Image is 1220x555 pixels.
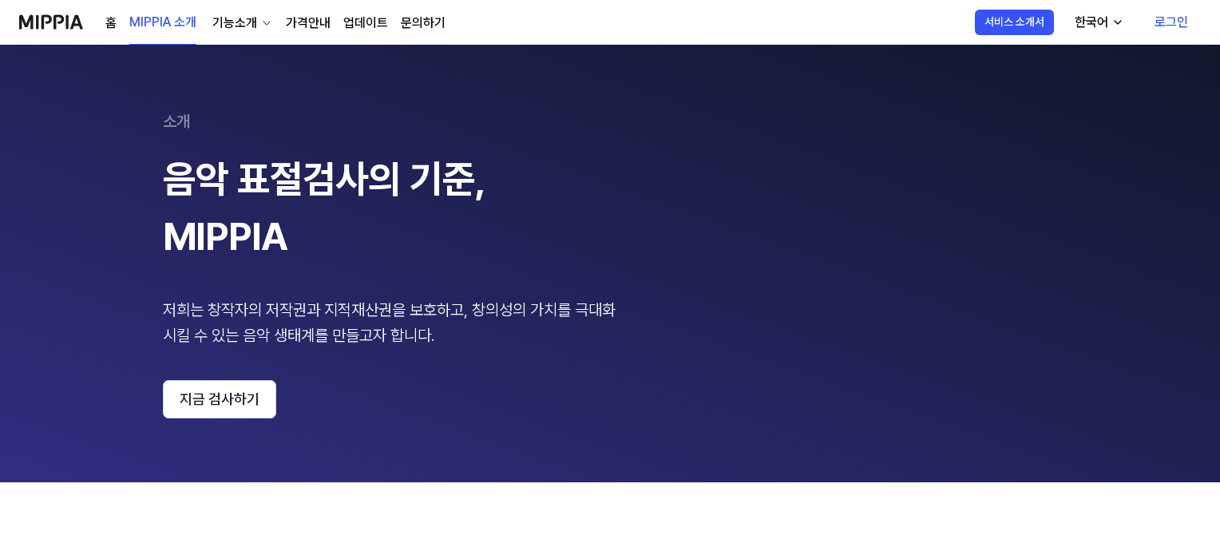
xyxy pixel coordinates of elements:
[163,380,1057,418] a: 지금 검사하기
[129,1,196,45] a: MIPPIA 소개
[1062,6,1134,38] button: 한국어
[209,14,273,33] button: 기능소개
[286,14,331,33] a: 가격안내
[105,14,117,33] a: 홈
[163,150,626,265] div: 음악 표절검사의 기준, MIPPIA
[163,380,276,418] button: 지금 검사하기
[209,14,260,33] div: 기능소개
[1071,13,1111,32] div: 한국어
[975,10,1054,35] button: 서비스 소개서
[401,14,446,33] a: 문의하기
[343,14,388,33] a: 업데이트
[163,109,1057,134] div: 소개
[163,297,626,348] div: 저희는 창작자의 저작권과 지적재산권을 보호하고, 창의성의 가치를 극대화 시킬 수 있는 음악 생태계를 만들고자 합니다.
